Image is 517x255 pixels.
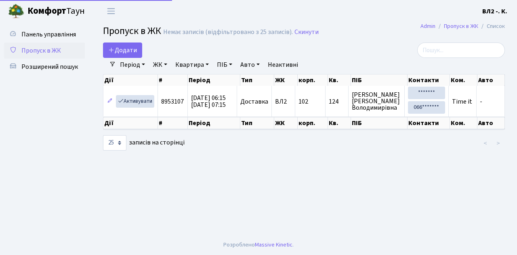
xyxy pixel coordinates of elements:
[172,58,212,72] a: Квартира
[328,74,351,86] th: Кв.
[408,117,450,129] th: Контакти
[191,93,226,109] span: [DATE] 06:15 [DATE] 07:15
[4,42,85,59] a: Пропуск в ЖК
[274,74,298,86] th: ЖК
[477,117,505,129] th: Авто
[265,58,301,72] a: Неактивні
[158,117,188,129] th: #
[163,28,293,36] div: Немає записів (відфільтровано з 25 записів).
[240,98,268,105] span: Доставка
[240,117,274,129] th: Тип
[480,97,482,106] span: -
[329,98,345,105] span: 124
[275,98,292,105] span: ВЛ2
[408,74,450,86] th: Контакти
[4,26,85,42] a: Панель управління
[444,22,478,30] a: Пропуск в ЖК
[103,74,158,86] th: Дії
[240,74,274,86] th: Тип
[237,58,263,72] a: Авто
[450,117,477,129] th: Ком.
[223,240,294,249] div: Розроблено .
[103,135,126,151] select: записів на сторінці
[420,22,435,30] a: Admin
[188,74,240,86] th: Період
[298,74,328,86] th: корп.
[8,3,24,19] img: logo.png
[214,58,235,72] a: ПІБ
[103,117,158,129] th: Дії
[482,7,507,16] b: ВЛ2 -. К.
[188,117,240,129] th: Період
[4,59,85,75] a: Розширений пошук
[108,46,137,55] span: Додати
[328,117,351,129] th: Кв.
[103,135,185,151] label: записів на сторінці
[294,28,319,36] a: Скинути
[103,24,161,38] span: Пропуск в ЖК
[103,42,142,58] a: Додати
[150,58,170,72] a: ЖК
[452,97,472,106] span: Time it
[21,30,76,39] span: Панель управління
[351,117,408,129] th: ПІБ
[161,97,184,106] span: 8953107
[352,91,401,111] span: [PERSON_NAME] [PERSON_NAME] Володимирівна
[477,74,505,86] th: Авто
[27,4,85,18] span: Таун
[158,74,188,86] th: #
[116,95,154,108] a: Активувати
[482,6,507,16] a: ВЛ2 -. К.
[27,4,66,17] b: Комфорт
[298,117,328,129] th: корп.
[274,117,298,129] th: ЖК
[351,74,408,86] th: ПІБ
[255,240,292,249] a: Massive Kinetic
[21,46,61,55] span: Пропуск в ЖК
[450,74,477,86] th: Ком.
[101,4,121,18] button: Переключити навігацію
[408,18,517,35] nav: breadcrumb
[298,97,308,106] span: 102
[417,42,505,58] input: Пошук...
[21,62,78,71] span: Розширений пошук
[478,22,505,31] li: Список
[117,58,148,72] a: Період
